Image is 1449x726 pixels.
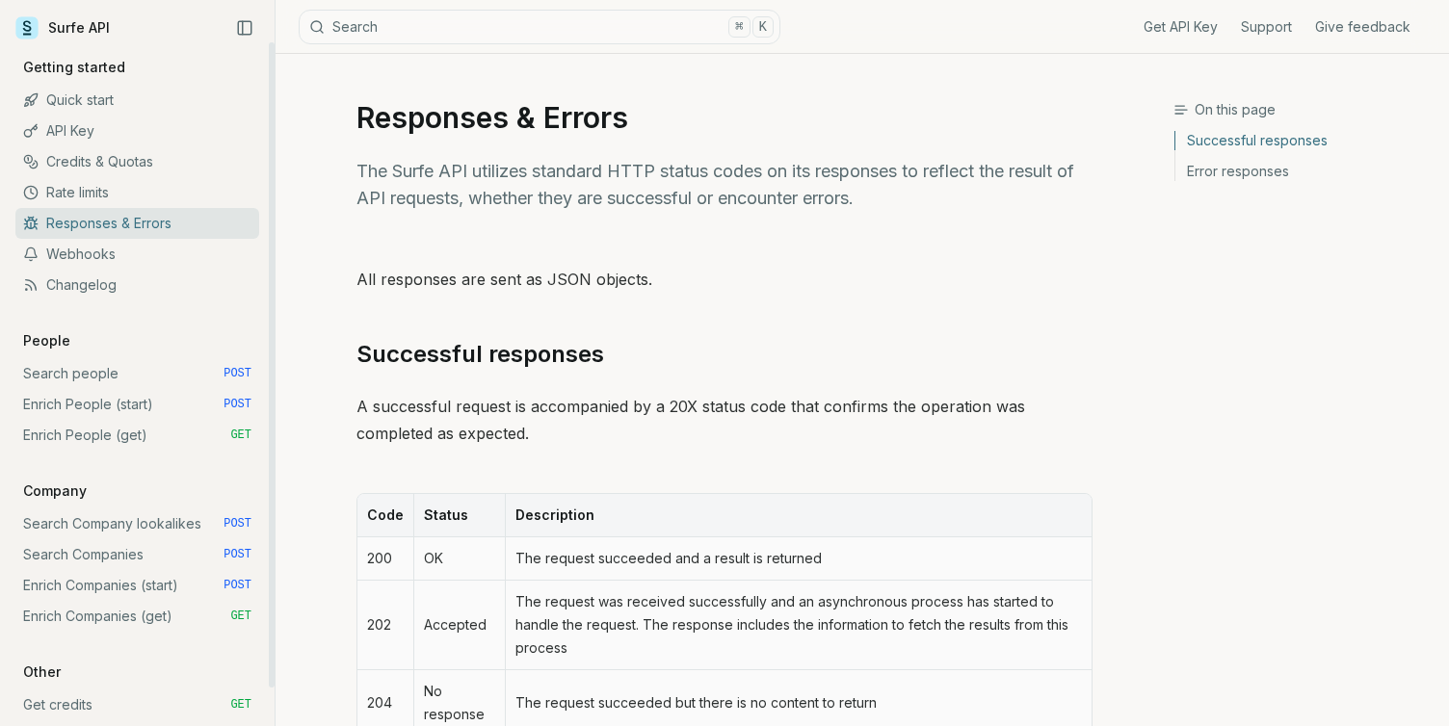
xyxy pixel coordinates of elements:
[728,16,750,38] kbd: ⌘
[15,358,259,389] a: Search people POST
[224,578,251,593] span: POST
[357,537,413,581] td: 200
[15,539,259,570] a: Search Companies POST
[15,420,259,451] a: Enrich People (get) GET
[15,508,259,539] a: Search Company lookalikes POST
[224,397,251,412] span: POST
[356,158,1093,212] p: The Surfe API utilizes standard HTTP status codes on its responses to reflect the result of API r...
[230,697,251,713] span: GET
[15,13,110,42] a: Surfe API
[752,16,774,38] kbd: K
[1175,131,1434,156] a: Successful responses
[15,239,259,270] a: Webhooks
[413,537,505,581] td: OK
[356,100,1093,135] h1: Responses & Errors
[15,389,259,420] a: Enrich People (start) POST
[15,689,259,720] a: Get credits GET
[15,85,259,116] a: Quick start
[505,537,1092,581] td: The request succeeded and a result is returned
[357,494,413,537] th: Code
[230,428,251,443] span: GET
[505,494,1092,537] th: Description
[15,570,259,601] a: Enrich Companies (start) POST
[505,581,1092,670] td: The request was received successfully and an asynchronous process has started to handle the reque...
[15,601,259,632] a: Enrich Companies (get) GET
[1241,17,1292,37] a: Support
[357,581,413,670] td: 202
[1173,100,1434,119] h3: On this page
[1144,17,1218,37] a: Get API Key
[299,10,780,44] button: Search⌘K
[1175,156,1434,181] a: Error responses
[413,494,505,537] th: Status
[15,116,259,146] a: API Key
[15,270,259,300] a: Changelog
[413,581,505,670] td: Accepted
[15,146,259,177] a: Credits & Quotas
[356,393,1093,447] p: A successful request is accompanied by a 20X status code that confirms the operation was complete...
[15,58,133,77] p: Getting started
[230,13,259,42] button: Collapse Sidebar
[15,481,94,501] p: Company
[356,339,604,370] a: Successful responses
[15,177,259,208] a: Rate limits
[15,208,259,239] a: Responses & Errors
[15,662,68,682] p: Other
[224,516,251,532] span: POST
[230,609,251,624] span: GET
[15,331,78,350] p: People
[224,547,251,562] span: POST
[356,266,1093,293] p: All responses are sent as JSON objects.
[224,366,251,381] span: POST
[1315,17,1410,37] a: Give feedback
